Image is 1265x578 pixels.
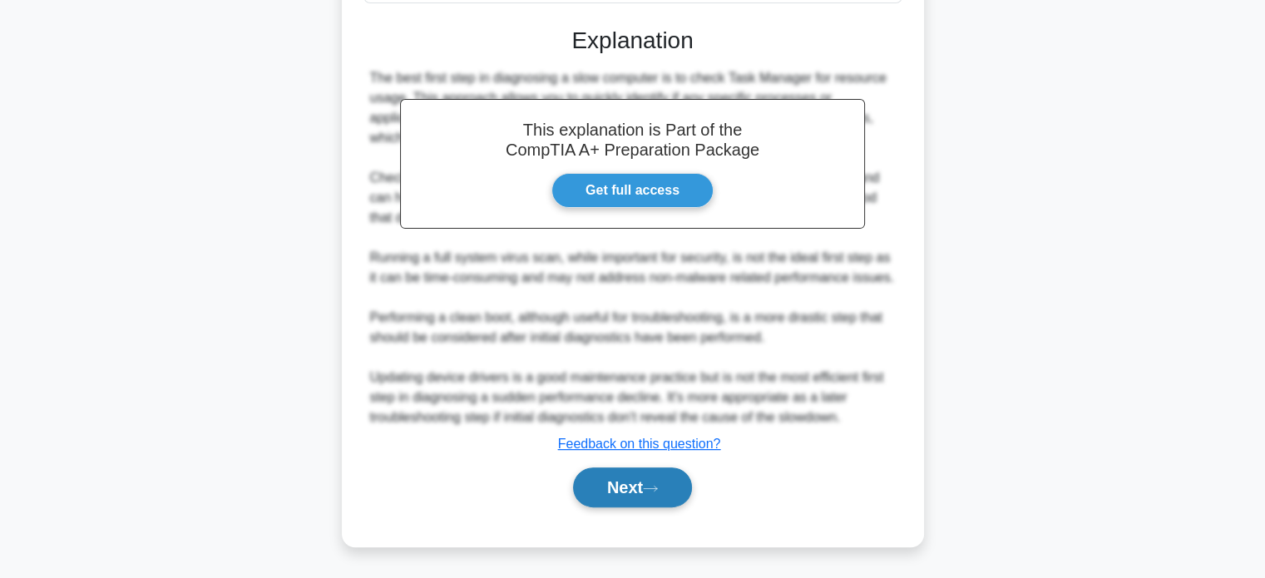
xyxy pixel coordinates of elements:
a: Feedback on this question? [558,437,721,451]
div: The best first step in diagnosing a slow computer is to check Task Manager for resource usage. Th... [370,68,896,427]
h3: Explanation [373,27,892,55]
a: Get full access [551,173,714,208]
button: Next [573,467,692,507]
